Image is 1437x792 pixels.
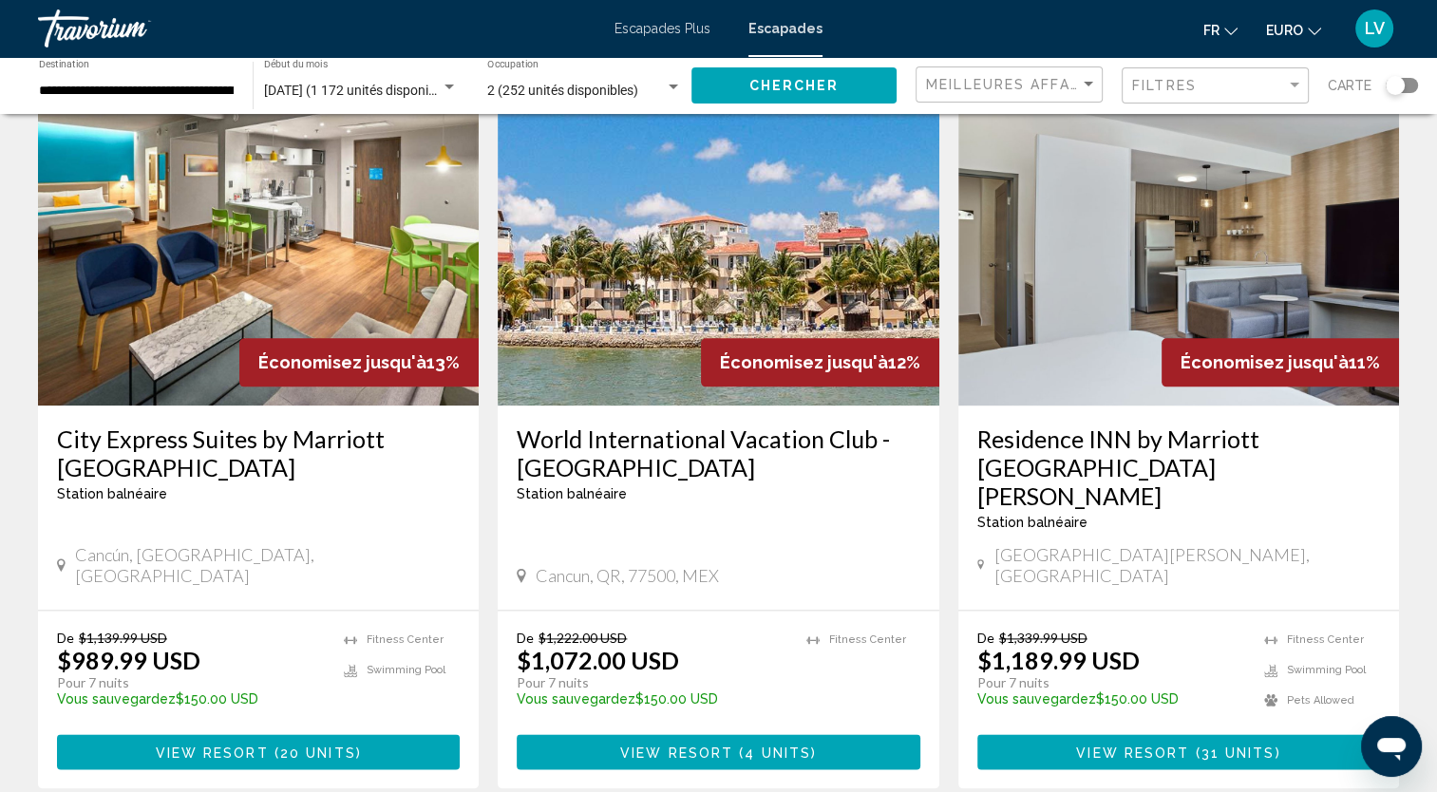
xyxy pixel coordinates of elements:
[999,630,1087,646] span: $1,339.99 USD
[258,352,426,372] span: Économisez jusqu'à
[977,691,1096,707] span: Vous sauvegardez
[1122,66,1309,105] button: Filtre
[926,77,1097,93] mat-select: Trier par
[498,102,938,405] img: ii_com1.jpg
[1287,633,1364,646] span: Fitness Center
[517,691,635,707] span: Vous sauvegardez
[1328,72,1371,99] span: Carte
[264,83,457,98] span: [DATE] (1 172 unités disponibles)
[1189,745,1280,760] span: ( )
[239,338,479,387] div: 13%
[829,633,906,646] span: Fitness Center
[1365,19,1385,38] span: LV
[620,745,733,760] span: View Resort
[720,352,888,372] span: Économisez jusqu'à
[977,515,1087,530] span: Station balnéaire
[367,633,444,646] span: Fitness Center
[1266,23,1303,38] span: EURO
[993,544,1380,586] span: [GEOGRAPHIC_DATA][PERSON_NAME], [GEOGRAPHIC_DATA]
[733,745,817,760] span: ( )
[517,691,786,707] p: $150.00 USD
[38,9,596,47] a: Travorium
[539,630,627,646] span: $1,222.00 USD
[748,21,822,36] a: Escapades
[1266,16,1321,44] button: Changer de devise
[269,745,362,760] span: ( )
[536,565,719,586] span: Cancun, QR, 77500, MEX
[1181,352,1349,372] span: Économisez jusqu'à
[57,734,460,769] button: View Resort(20 units)
[75,544,460,586] span: Cancún, [GEOGRAPHIC_DATA], [GEOGRAPHIC_DATA]
[280,745,356,760] span: 20 units
[517,424,919,481] a: World International Vacation Club - [GEOGRAPHIC_DATA]
[701,338,939,387] div: 12%
[57,646,200,674] font: $989.99 USD
[977,646,1140,674] font: $1,189.99 USD
[57,674,325,691] p: Pour 7 nuits
[79,630,167,646] span: $1,139.99 USD
[517,734,919,769] button: View Resort(4 units)
[745,745,811,760] span: 4 units
[1361,716,1422,777] iframe: Bouton de lancement de la fenêtre de messagerie
[977,734,1380,769] button: View Resort(31 units)
[57,691,325,707] p: $150.00 USD
[38,102,479,405] img: F873I01X.jpg
[977,630,994,646] span: De
[517,486,627,501] span: Station balnéaire
[1287,694,1354,707] span: Pets Allowed
[487,83,638,98] span: 2 (252 unités disponibles)
[958,102,1399,405] img: DY10I01X.jpg
[517,630,534,646] span: De
[57,630,74,646] span: De
[1350,9,1399,48] button: Menu utilisateur
[691,67,897,103] button: Chercher
[57,424,460,481] a: City Express Suites by Marriott [GEOGRAPHIC_DATA]
[57,486,167,501] span: Station balnéaire
[1203,16,1238,44] button: Changer la langue
[1076,745,1189,760] span: View Resort
[517,674,786,691] p: Pour 7 nuits
[1203,23,1220,38] span: Fr
[1162,338,1399,387] div: 11%
[367,664,445,676] span: Swimming Pool
[1201,745,1276,760] span: 31 units
[977,674,1245,691] p: Pour 7 nuits
[977,424,1380,510] a: Residence INN by Marriott [GEOGRAPHIC_DATA][PERSON_NAME]
[517,646,679,674] font: $1,072.00 USD
[977,691,1245,707] p: $150.00 USD
[615,21,710,36] a: Escapades Plus
[1132,78,1197,93] span: Filtres
[749,79,840,94] span: Chercher
[1287,664,1366,676] span: Swimming Pool
[57,691,176,707] span: Vous sauvegardez
[926,77,1106,92] span: Meilleures affaires
[156,745,269,760] span: View Resort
